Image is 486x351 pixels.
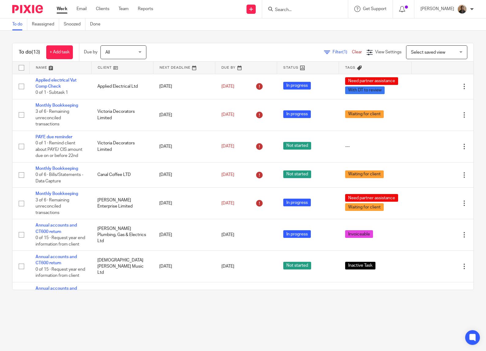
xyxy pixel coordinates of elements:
[363,7,386,11] span: Get Support
[96,6,109,12] a: Clients
[221,264,234,269] span: [DATE]
[91,74,153,99] td: Applied Electrical Ltd
[153,162,215,187] td: [DATE]
[153,251,215,282] td: [DATE]
[36,103,78,108] a: Monthly Bookkeeping
[64,18,85,30] a: Snoozed
[77,6,87,12] a: Email
[283,110,311,118] span: In progress
[457,4,467,14] img: WhatsApp%20Image%202025-04-23%20.jpg
[345,86,385,94] span: With DT to review
[19,49,40,55] h1: To do
[153,131,215,162] td: [DATE]
[36,135,72,139] a: PAYE due reminder
[345,66,356,69] span: Tags
[36,198,69,215] span: 3 of 6 · Remaining unreconciled transactions
[283,262,311,269] span: Not started
[91,131,153,162] td: Victoria Decorators Limited
[345,170,384,178] span: Waiting for client
[342,50,347,54] span: (1)
[283,199,311,206] span: In progress
[32,18,59,30] a: Reassigned
[12,18,27,30] a: To do
[352,50,362,54] a: Clear
[36,90,68,95] span: 0 of 1 · Subtask 1
[91,162,153,187] td: Canal Coffee LTD
[153,219,215,251] td: [DATE]
[153,282,215,314] td: [DATE]
[221,84,234,89] span: [DATE]
[345,203,384,211] span: Waiting for client
[91,99,153,131] td: Victoria Decorators Limited
[119,6,129,12] a: Team
[221,113,234,117] span: [DATE]
[91,251,153,282] td: [DEMOGRAPHIC_DATA][PERSON_NAME] Music Ltd
[153,99,215,131] td: [DATE]
[221,201,234,205] span: [DATE]
[283,82,311,90] span: In progress
[91,188,153,219] td: [PERSON_NAME] Enterprise Limited
[36,255,77,265] a: Annual accounts and CT600 return
[345,194,398,202] span: Need partner assistance
[375,50,401,54] span: View Settings
[36,166,78,171] a: Monthly Bookkeeping
[345,143,405,150] div: ---
[36,109,69,126] span: 3 of 6 · Remaining unreconciled transactions
[283,142,311,150] span: Not started
[345,77,398,85] span: Need partner assistance
[221,233,234,237] span: [DATE]
[283,170,311,178] span: Not started
[36,78,77,89] a: Applied electrical Vat Comp Check
[138,6,153,12] a: Reports
[345,262,375,269] span: Inactive Task
[90,18,105,30] a: Done
[283,230,311,238] span: In progress
[32,50,40,55] span: (13)
[91,219,153,251] td: [PERSON_NAME] Plumbing, Gas & Electrics Ltd
[411,50,445,55] span: Select saved view
[36,173,83,183] span: 0 of 6 · Bills/Statements - Data Capture
[105,50,110,55] span: All
[36,223,77,234] a: Annual accounts and CT600 return
[153,188,215,219] td: [DATE]
[46,45,73,59] a: + Add task
[36,267,85,278] span: 0 of 15 · Request year end information from client
[84,49,97,55] p: Due by
[36,192,78,196] a: Monthly Bookkeeping
[221,144,234,149] span: [DATE]
[345,110,384,118] span: Waiting for client
[36,141,82,158] span: 0 of 1 · Remind client about PAYE/ CIS amount due on or before 22nd
[221,173,234,177] span: [DATE]
[91,282,153,314] td: [PERSON_NAME] Dance Company Limited
[36,286,77,297] a: Annual accounts and CT600 return
[153,74,215,99] td: [DATE]
[36,236,85,246] span: 0 of 15 · Request year end information from client
[274,7,330,13] input: Search
[345,230,373,238] span: Invoiceable
[57,6,67,12] a: Work
[12,5,43,13] img: Pixie
[333,50,352,54] span: Filter
[420,6,454,12] p: [PERSON_NAME]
